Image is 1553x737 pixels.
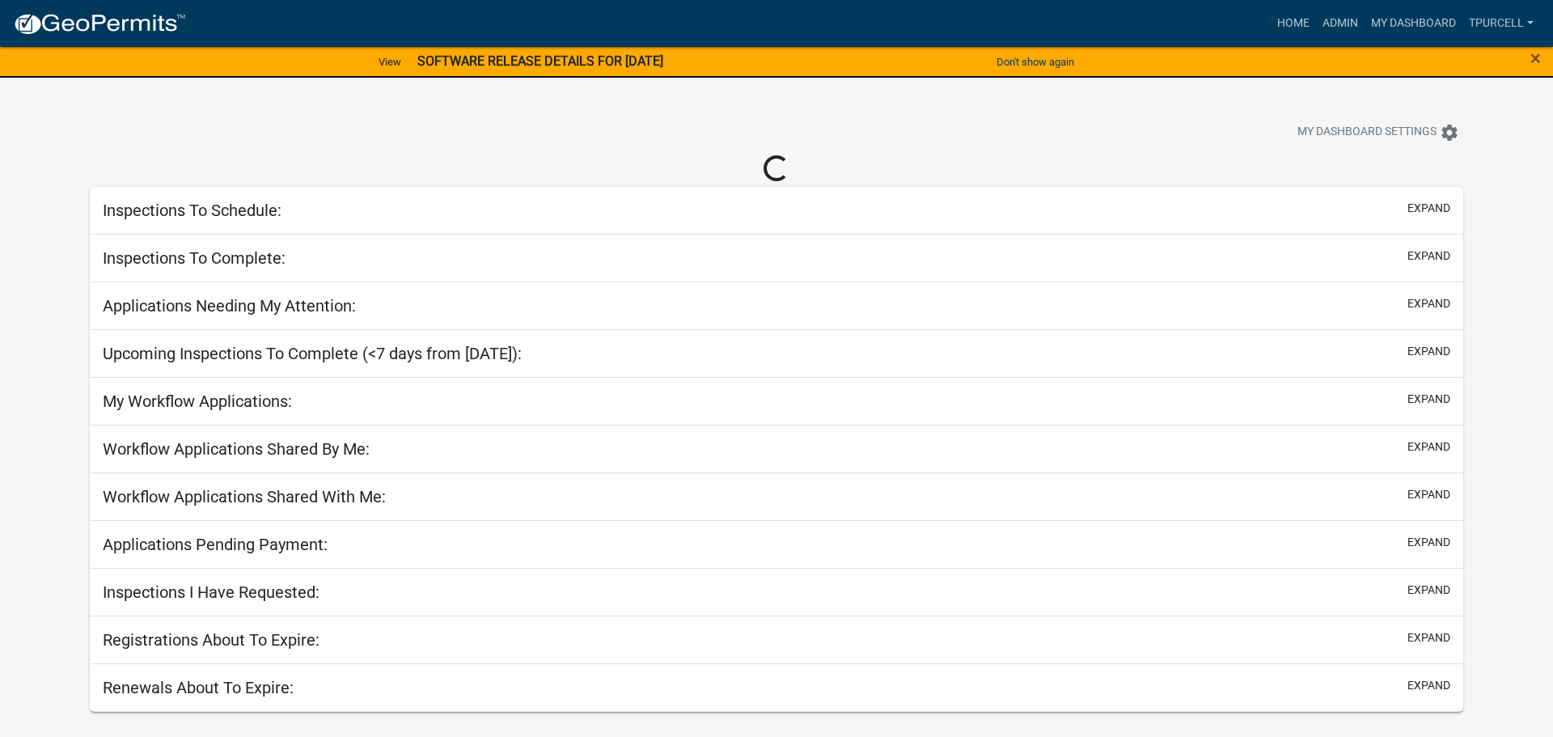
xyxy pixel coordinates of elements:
[103,487,386,506] h5: Workflow Applications Shared With Me:
[1530,47,1541,70] span: ×
[103,344,522,363] h5: Upcoming Inspections To Complete (<7 days from [DATE]):
[1462,8,1540,39] a: Tpurcell
[1407,295,1450,312] button: expand
[103,535,328,554] h5: Applications Pending Payment:
[1407,248,1450,265] button: expand
[103,630,319,650] h5: Registrations About To Expire:
[1407,391,1450,408] button: expand
[1407,582,1450,599] button: expand
[1407,534,1450,551] button: expand
[103,439,370,459] h5: Workflow Applications Shared By Me:
[1316,8,1365,39] a: Admin
[1365,8,1462,39] a: My Dashboard
[990,49,1081,75] button: Don't show again
[1407,486,1450,503] button: expand
[372,49,408,75] a: View
[103,201,281,220] h5: Inspections To Schedule:
[1407,629,1450,646] button: expand
[417,53,663,69] strong: SOFTWARE RELEASE DETAILS FOR [DATE]
[103,392,292,411] h5: My Workflow Applications:
[103,582,319,602] h5: Inspections I Have Requested:
[1407,200,1450,217] button: expand
[1407,343,1450,360] button: expand
[1271,8,1316,39] a: Home
[1530,49,1541,68] button: Close
[103,248,286,268] h5: Inspections To Complete:
[103,296,356,316] h5: Applications Needing My Attention:
[1407,438,1450,455] button: expand
[103,678,294,697] h5: Renewals About To Expire:
[1284,116,1472,148] button: My Dashboard Settingssettings
[1297,123,1437,142] span: My Dashboard Settings
[1440,123,1459,142] i: settings
[1407,677,1450,694] button: expand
